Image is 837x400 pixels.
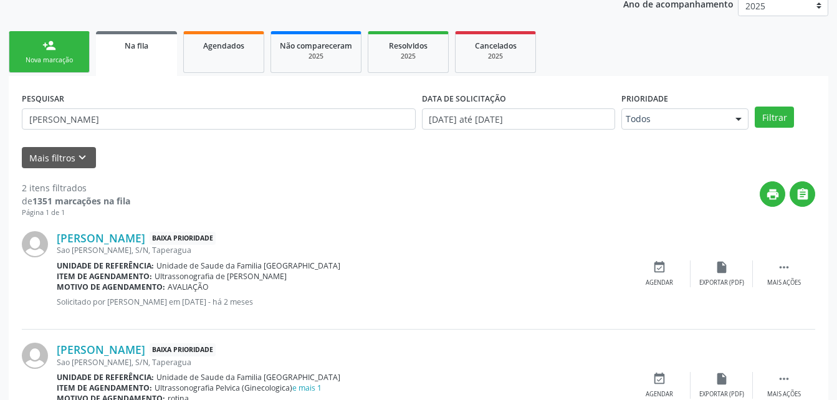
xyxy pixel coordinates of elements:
[22,194,130,207] div: de
[766,188,780,201] i: print
[155,383,322,393] span: Ultrassonografia Pelvica (Ginecologica)
[389,40,428,51] span: Resolvidos
[653,260,666,274] i: event_available
[57,231,145,245] a: [PERSON_NAME]
[22,181,130,194] div: 2 itens filtrados
[715,372,729,386] i: insert_drive_file
[767,390,801,399] div: Mais ações
[18,55,80,65] div: Nova marcação
[57,282,165,292] b: Motivo de agendamento:
[760,181,785,207] button: print
[699,390,744,399] div: Exportar (PDF)
[57,245,628,255] div: Sao [PERSON_NAME], S/N, Taperagua
[777,372,791,386] i: 
[155,271,287,282] span: Ultrassonografia de [PERSON_NAME]
[42,39,56,52] div: person_add
[57,372,154,383] b: Unidade de referência:
[75,151,89,164] i: keyboard_arrow_down
[626,113,723,125] span: Todos
[203,40,244,51] span: Agendados
[280,40,352,51] span: Não compareceram
[150,232,216,245] span: Baixa Prioridade
[422,108,616,130] input: Selecione um intervalo
[653,372,666,386] i: event_available
[57,383,152,393] b: Item de agendamento:
[422,89,506,108] label: DATA DE SOLICITAÇÃO
[125,40,148,51] span: Na fila
[767,279,801,287] div: Mais ações
[32,195,130,207] strong: 1351 marcações na fila
[796,188,810,201] i: 
[790,181,815,207] button: 
[57,357,628,368] div: Sao [PERSON_NAME], S/N, Taperagua
[156,372,340,383] span: Unidade de Saude da Familia [GEOGRAPHIC_DATA]
[646,390,673,399] div: Agendar
[715,260,729,274] i: insert_drive_file
[57,297,628,307] p: Solicitado por [PERSON_NAME] em [DATE] - há 2 meses
[755,107,794,128] button: Filtrar
[280,52,352,61] div: 2025
[22,89,64,108] label: PESQUISAR
[22,108,416,130] input: Nome, CNS
[22,207,130,218] div: Página 1 de 1
[377,52,439,61] div: 2025
[22,147,96,169] button: Mais filtroskeyboard_arrow_down
[621,89,668,108] label: Prioridade
[150,343,216,356] span: Baixa Prioridade
[57,260,154,271] b: Unidade de referência:
[777,260,791,274] i: 
[22,343,48,369] img: img
[464,52,527,61] div: 2025
[57,343,145,356] a: [PERSON_NAME]
[475,40,517,51] span: Cancelados
[646,279,673,287] div: Agendar
[156,260,340,271] span: Unidade de Saude da Familia [GEOGRAPHIC_DATA]
[168,282,209,292] span: AVALIAÇÃO
[699,279,744,287] div: Exportar (PDF)
[22,231,48,257] img: img
[292,383,322,393] a: e mais 1
[57,271,152,282] b: Item de agendamento:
